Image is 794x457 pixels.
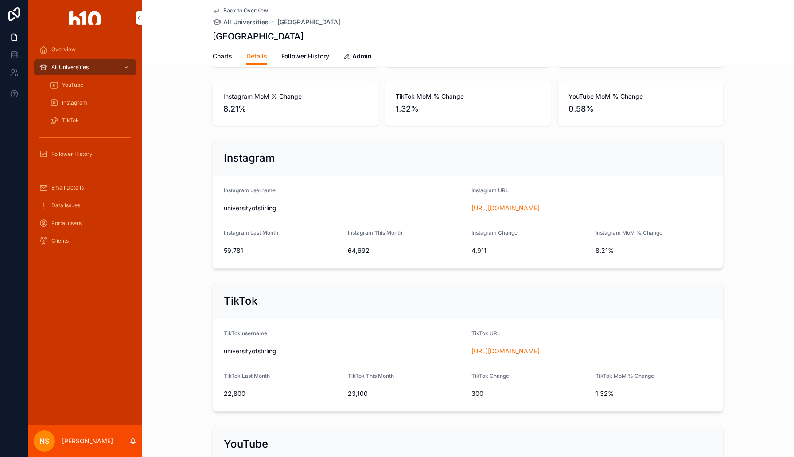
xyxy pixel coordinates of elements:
span: All Universities [223,18,269,27]
span: 300 [471,389,588,398]
span: 4,911 [471,246,588,255]
a: Admin [343,48,371,66]
span: Instagram URL [471,187,509,194]
span: Details [246,52,267,61]
a: Email Details [34,180,136,196]
span: Overview [51,46,76,53]
a: [GEOGRAPHIC_DATA] [277,18,340,27]
span: universityofstirling [224,347,464,356]
a: Overview [34,42,136,58]
span: TikTok [62,117,79,124]
span: Portal users [51,220,82,227]
span: Email Details [51,184,84,191]
p: [PERSON_NAME] [62,437,113,445]
a: Clients [34,233,136,249]
span: TikTok MoM % Change [396,92,540,101]
span: Data Issues [51,202,80,209]
span: TikTok username [224,330,267,337]
a: All Universities [34,59,136,75]
span: Clients [51,237,69,244]
h1: [GEOGRAPHIC_DATA] [213,30,304,43]
h2: TikTok [224,294,257,308]
a: Portal users [34,215,136,231]
span: 0.58% [568,103,712,115]
span: 1.32% [595,389,712,398]
span: TikTok This Month [348,372,394,379]
span: All Universities [51,64,89,71]
span: universityofstirling [224,204,276,212]
a: TikTok [44,112,136,128]
a: Back to Overview [213,7,268,14]
span: NS [39,436,49,446]
span: Instagram MoM % Change [595,229,662,236]
span: TikTok Change [471,372,509,379]
span: TikTok MoM % Change [595,372,654,379]
a: YouTube [44,77,136,93]
span: Charts [213,52,232,61]
span: Follower History [281,52,329,61]
span: 23,100 [348,389,465,398]
h2: Instagram [224,151,275,165]
span: Instagram [62,99,87,106]
span: 59,781 [224,246,341,255]
span: Instagram username [224,187,276,194]
span: Follower History [51,151,93,158]
span: Instagram MoM % Change [223,92,367,101]
a: [URL][DOMAIN_NAME] [471,204,540,212]
a: Details [246,48,267,65]
span: Instagram This Month [348,229,402,236]
a: Follower History [34,146,136,162]
a: All Universities [213,18,269,27]
span: 1.32% [396,103,540,115]
a: Data Issues [34,198,136,213]
h2: YouTube [224,437,268,451]
a: [URL][DOMAIN_NAME] [471,347,540,355]
span: Admin [352,52,371,61]
span: YouTube MoM % Change [568,92,712,101]
span: 8.21% [595,246,712,255]
div: scrollable content [28,35,142,260]
span: TikTok URL [471,330,500,337]
span: 8.21% [223,103,367,115]
img: App logo [69,11,101,25]
span: TikTok Last Month [224,372,270,379]
span: Back to Overview [223,7,268,14]
span: Instagram Last Month [224,229,278,236]
a: Follower History [281,48,329,66]
span: 22,800 [224,389,341,398]
span: 64,692 [348,246,465,255]
span: YouTube [62,81,83,89]
a: Charts [213,48,232,66]
a: Instagram [44,95,136,111]
span: Instagram Change [471,229,518,236]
